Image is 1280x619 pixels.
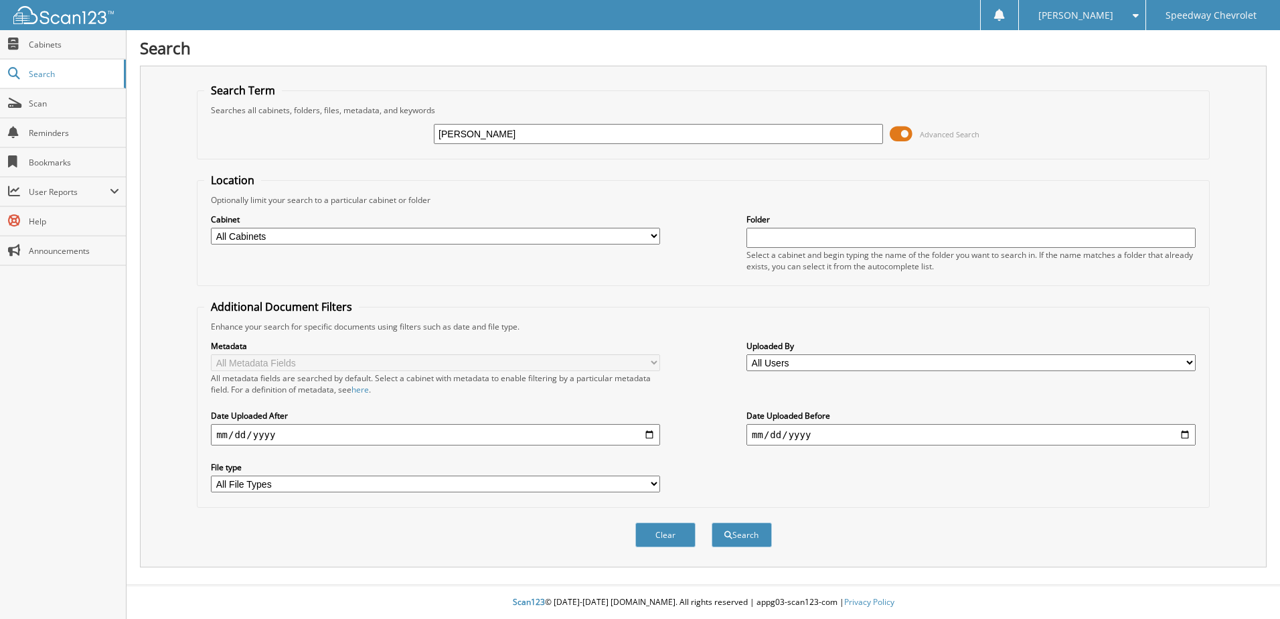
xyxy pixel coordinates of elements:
span: [PERSON_NAME] [1038,11,1113,19]
h1: Search [140,37,1267,59]
button: Search [712,523,772,547]
label: Metadata [211,340,660,352]
label: Uploaded By [746,340,1196,352]
button: Clear [635,523,696,547]
label: Cabinet [211,214,660,225]
input: end [746,424,1196,445]
label: Folder [746,214,1196,225]
legend: Search Term [204,83,282,98]
label: Date Uploaded After [211,410,660,421]
span: Bookmarks [29,157,119,168]
span: Advanced Search [920,129,979,139]
span: Announcements [29,245,119,257]
iframe: Chat Widget [1213,555,1280,619]
div: All metadata fields are searched by default. Select a cabinet with metadata to enable filtering b... [211,372,660,395]
div: Searches all cabinets, folders, files, metadata, and keywords [204,105,1202,116]
div: Optionally limit your search to a particular cabinet or folder [204,194,1202,206]
img: scan123-logo-white.svg [13,6,114,24]
span: Help [29,216,119,227]
span: Reminders [29,127,119,139]
span: Cabinets [29,39,119,50]
legend: Location [204,173,261,188]
div: Select a cabinet and begin typing the name of the folder you want to search in. If the name match... [746,249,1196,272]
a: here [351,384,369,395]
label: File type [211,462,660,473]
div: Enhance your search for specific documents using filters such as date and file type. [204,321,1202,332]
span: Speedway Chevrolet [1166,11,1257,19]
label: Date Uploaded Before [746,410,1196,421]
span: Scan123 [513,596,545,608]
span: Scan [29,98,119,109]
span: Search [29,68,117,80]
input: start [211,424,660,445]
div: © [DATE]-[DATE] [DOMAIN_NAME]. All rights reserved | appg03-scan123-com | [127,586,1280,619]
a: Privacy Policy [844,596,894,608]
legend: Additional Document Filters [204,299,359,314]
span: User Reports [29,186,110,198]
